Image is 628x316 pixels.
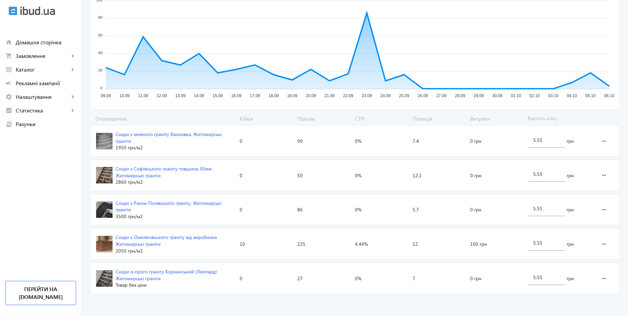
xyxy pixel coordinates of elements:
span: 0 грн [470,138,481,145]
mat-icon: keyboard_arrow_right [69,93,76,100]
mat-icon: keyboard_arrow_right [69,52,76,59]
mat-icon: analytics [5,107,12,114]
span: Витрати [467,115,525,122]
mat-icon: home [5,39,12,46]
div: 3500 грн /м2 [116,213,234,220]
tspan: 14.09 [194,94,204,99]
span: Домашня сторінка [16,39,76,46]
div: Товар без ціни [116,282,234,288]
tspan: 18.09 [268,94,279,99]
img: 1290262949f2332b138466821806128-ef8355a513.png [96,133,113,149]
tspan: 20.09 [306,94,316,99]
span: Позиція [410,115,467,122]
mat-icon: more_horiz [600,133,608,149]
span: 0 [240,138,242,145]
tspan: 22.09 [343,94,353,99]
mat-icon: receipt_long [5,121,12,127]
span: грн [567,138,574,145]
span: 0% [355,138,361,145]
tspan: 11.09 [138,94,148,99]
span: грн [567,275,574,282]
span: Налаштування [16,93,69,100]
span: грн [567,172,574,179]
span: 12.1 [413,172,422,179]
span: Кліки [237,115,295,122]
div: Сходи з Омелянівського граніту від виробника Житомирські граніти [116,234,234,247]
mat-icon: shopping_cart [5,52,12,59]
span: 100 грн [470,241,487,247]
mat-icon: more_horiz [600,201,608,218]
img: 2357662f9fe037bb5f4937411363029-d836e9c9e6.png [96,270,113,287]
span: CTR [352,115,410,122]
mat-icon: grid_view [5,66,12,73]
span: 12 [413,241,418,247]
mat-icon: more_horiz [600,236,608,252]
tspan: 03.10 [548,94,558,99]
mat-icon: more_horiz [600,270,608,287]
img: 187856294ac0d9a97e6331665769196-268e645416.png [96,167,113,183]
tspan: 12.09 [156,94,167,99]
span: 7.4 [413,138,419,145]
tspan: 17.09 [250,94,260,99]
span: Оголошення [90,115,237,122]
span: Рекламні кампанії [16,80,76,87]
tspan: 40 [98,51,102,55]
tspan: 24.09 [380,94,391,99]
span: 50 [297,172,303,179]
div: 2050 грн /м2 [116,247,234,254]
tspan: 0 [100,86,102,90]
tspan: 27.09 [436,94,447,99]
span: Каталог [16,66,69,73]
mat-icon: more_horiz [600,167,608,183]
span: Статистика [16,107,69,114]
img: ibud.svg [9,6,17,15]
span: 7 [413,275,415,282]
span: 0% [355,206,361,213]
img: 1209562f3f59c7aa3b4471721862050-ded8a231ec.png [96,236,113,252]
tspan: 16.09 [231,94,241,99]
a: Перейти на [DOMAIN_NAME] [5,281,76,305]
tspan: 28.09 [455,94,465,99]
span: 90 [297,138,303,145]
div: Сходи з зеленого граніту Василівка, Житомирські граніти [116,131,234,144]
span: 86 [297,206,303,213]
mat-icon: settings [5,93,12,100]
span: 225 [297,241,305,247]
tspan: 04.10 [567,94,577,99]
div: 2860 грн /м2 [116,179,234,185]
div: Сходи з Рахни-Полівського граніту, Житомирські граніти [116,200,234,213]
tspan: 80 [98,16,102,20]
tspan: 15.09 [212,94,223,99]
span: 0 грн [470,172,481,179]
tspan: 02.10 [529,94,540,99]
span: 0 [240,206,242,213]
div: Сходи із сірого граніту Корнинський (Леопард) Житомирські граніти [116,268,234,282]
tspan: 60 [98,33,102,37]
span: 0 [240,172,242,179]
tspan: 26.09 [418,94,428,99]
tspan: 19.09 [287,94,297,99]
tspan: 30.09 [492,94,503,99]
div: Сходи з Софіївського граніту товщина 30мм Житомирські граніти [116,165,234,179]
span: грн [567,206,574,213]
mat-icon: campaign [5,80,12,87]
mat-icon: keyboard_arrow_right [69,66,76,73]
span: 0% [355,172,361,179]
span: 0 грн [470,275,481,282]
tspan: 23.09 [362,94,372,99]
tspan: 25.09 [399,94,409,99]
tspan: 06.10 [604,94,614,99]
tspan: 05.10 [585,94,596,99]
tspan: 13.09 [175,94,185,99]
span: 0 грн [470,206,481,213]
mat-icon: keyboard_arrow_right [69,107,76,114]
span: Рахунки [16,121,76,127]
span: 10 [240,241,245,247]
span: 4.44% [355,241,368,247]
span: грн [567,241,574,247]
tspan: 29.09 [474,94,484,99]
span: Вартість кліку [525,115,593,122]
tspan: 21.09 [325,94,335,99]
div: 1950 грн /м2 [116,144,234,151]
span: 0% [355,275,361,282]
